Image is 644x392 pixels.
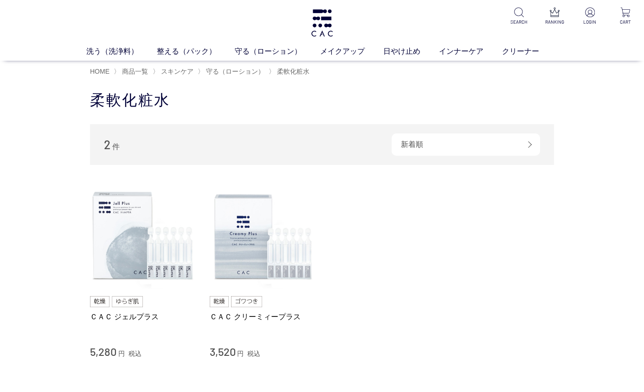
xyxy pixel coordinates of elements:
a: 守る（ローション） [235,46,320,57]
span: 円 [237,350,244,357]
span: 税込 [247,350,260,357]
a: 整える（パック） [157,46,235,57]
a: スキンケア [159,68,193,75]
img: ゆらぎ肌 [112,296,143,307]
a: 商品一覧 [120,68,148,75]
img: ＣＡＣ クリーミィープラス [210,183,316,289]
li: 〉 [198,67,267,76]
a: HOME [90,68,109,75]
p: LOGIN [579,19,601,25]
a: LOGIN [579,7,601,25]
span: 5,280 [90,345,116,358]
img: ＣＡＣ ジェルプラス [90,183,196,289]
a: 日やけ止め [383,46,439,57]
a: 柔軟化粧水 [275,68,309,75]
span: 円 [118,350,125,357]
li: 〉 [153,67,196,76]
li: 〉 [114,67,150,76]
a: SEARCH [508,7,530,25]
img: 乾燥 [210,296,229,307]
span: スキンケア [161,68,193,75]
a: クリーナー [502,46,558,57]
p: CART [614,19,637,25]
a: ＣＡＣ クリーミィープラス [210,312,316,322]
p: SEARCH [508,19,530,25]
a: RANKING [543,7,566,25]
a: インナーケア [439,46,502,57]
div: 新着順 [392,133,540,156]
img: logo [310,9,334,37]
a: 守る（ローション） [204,68,264,75]
p: RANKING [543,19,566,25]
span: 2 [104,137,110,152]
span: 3,520 [210,345,236,358]
img: ゴワつき [231,296,262,307]
span: 件 [112,143,120,151]
a: 洗う（洗浄料） [86,46,157,57]
a: CART [614,7,637,25]
img: 乾燥 [90,296,109,307]
span: 商品一覧 [122,68,148,75]
span: 守る（ローション） [206,68,264,75]
h1: 柔軟化粧水 [90,90,554,110]
a: ＣＡＣ ジェルプラス [90,312,196,322]
a: メイクアップ [320,46,383,57]
span: 柔軟化粧水 [277,68,309,75]
span: 税込 [129,350,142,357]
li: 〉 [269,67,312,76]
